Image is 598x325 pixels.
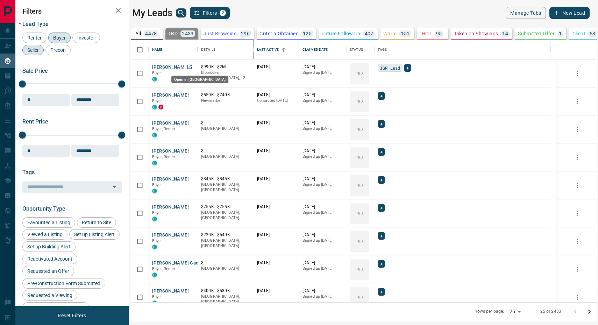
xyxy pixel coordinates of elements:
div: Last Active [257,40,279,59]
span: Viewed a Listing [25,232,65,237]
p: $990K - $2M [201,64,250,70]
p: [DATE] [257,204,296,210]
p: TBD [356,239,363,244]
span: Pre-Construction Form Submitted [25,281,103,286]
button: [PERSON_NAME] [152,176,189,183]
p: 95 [436,31,442,36]
p: Contacted [DATE] [257,98,296,104]
p: Client [572,31,585,36]
div: 25 [507,306,524,317]
span: Renter [25,35,44,41]
div: condos.ca [152,161,157,165]
p: TBD [356,71,363,76]
span: Set up Listing Alert [72,232,117,237]
p: [DATE] [257,148,296,154]
p: [GEOGRAPHIC_DATA], [GEOGRAPHIC_DATA] [201,238,250,249]
p: HOT [422,31,432,36]
span: 2 [220,10,225,15]
span: Requested an Offer [25,268,72,274]
span: + [380,288,383,295]
div: + [378,232,385,240]
span: + [380,232,383,239]
p: [DATE] [257,120,296,126]
span: ISR Lead [380,64,400,71]
div: Renter [22,33,47,43]
div: condos.ca [152,273,157,277]
p: Signed up [DATE] [302,294,343,299]
p: Signed up [DATE] [302,238,343,243]
div: condos.ca [152,217,157,221]
button: [PERSON_NAME] [152,92,189,99]
button: more [572,236,583,247]
span: Sale Price [22,68,48,74]
span: + [380,176,383,183]
div: Details [201,40,215,59]
button: search button [176,8,186,17]
span: Set up Building Alert [25,244,73,249]
div: Name [152,40,163,59]
div: condos.ca [152,189,157,193]
span: + [380,92,383,99]
div: Status [346,40,374,59]
p: TBD [356,127,363,132]
div: condos.ca [152,245,157,249]
span: Buyer [152,211,162,215]
p: [DATE] [302,120,343,126]
p: Signed up [DATE] [302,210,343,216]
button: Reset Filters [53,310,91,322]
button: New Lead [549,7,590,19]
div: condos.ca [152,301,157,305]
p: [DATE] [302,260,343,266]
span: Tags [22,169,35,176]
div: Tags [374,40,551,59]
button: [PERSON_NAME] [152,120,189,127]
span: + [380,120,383,127]
h2: Filters [22,7,122,15]
p: Criteria Obtained [259,31,299,36]
p: [DATE] [302,176,343,182]
span: Precon [48,47,68,53]
div: condos.ca [152,133,157,137]
p: [DATE] [257,232,296,238]
p: [GEOGRAPHIC_DATA], [GEOGRAPHIC_DATA] [201,182,250,193]
button: [PERSON_NAME] [152,288,189,295]
button: [PERSON_NAME] [152,232,189,239]
p: $845K - $845K [201,176,250,182]
button: more [572,180,583,191]
div: Precon [45,45,71,55]
p: 1 [559,31,562,36]
p: [DATE] [257,288,296,294]
p: [GEOGRAPHIC_DATA], [GEOGRAPHIC_DATA] [201,294,250,305]
div: Return to Site [77,217,116,228]
p: TBD [356,155,363,160]
span: + [380,260,383,267]
div: Requested an Offer [22,266,74,276]
p: $220K - $540K [201,232,250,238]
p: Just Browsing [204,31,237,36]
div: condos.ca [152,105,157,109]
span: Investor [75,35,98,41]
button: more [572,208,583,219]
p: [GEOGRAPHIC_DATA] [201,266,250,271]
div: Buyer [48,33,71,43]
button: more [572,96,583,107]
button: more [572,152,583,163]
div: Last Active [254,40,299,59]
button: [PERSON_NAME] [152,148,189,155]
button: Go to next page [582,305,596,319]
p: Signed up [DATE] [302,70,343,76]
span: Return to Site [79,220,114,225]
span: Buyer, Renter [152,127,176,131]
p: 125 [303,31,312,36]
span: Lead Type [22,21,49,27]
p: [DATE] [257,92,296,98]
button: more [572,68,583,79]
div: Requested a Viewing [22,290,77,301]
button: more [572,264,583,275]
button: Sort [279,45,289,55]
p: [DATE] [302,204,343,210]
p: 2433 [182,31,194,36]
div: + [404,64,411,72]
div: Pre-Construction Form Submitted [22,278,105,289]
p: Future Follow Up [321,31,360,36]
